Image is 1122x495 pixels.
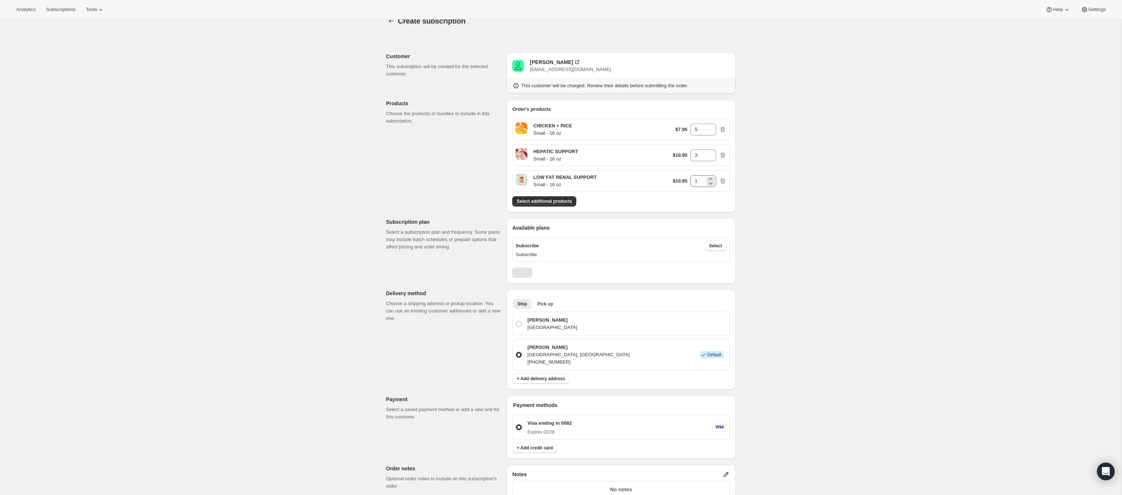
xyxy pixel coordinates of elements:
p: [GEOGRAPHIC_DATA], [GEOGRAPHIC_DATA] [527,351,630,358]
p: Subscribe [516,242,539,250]
span: Help [1053,7,1063,13]
span: Select additional products [517,198,572,204]
p: This customer will be charged. Review their details before submitting the order. [521,82,688,89]
p: [PERSON_NAME] [527,317,577,324]
p: Payment [386,396,500,403]
div: [PERSON_NAME] [530,59,573,66]
span: Notes [512,471,527,478]
p: [PERSON_NAME] [527,344,630,351]
span: Small - 16 oz [516,148,527,160]
span: Settings [1088,7,1106,13]
span: Small - 16 oz [516,122,527,134]
p: Small - 16 oz [533,155,578,163]
span: [EMAIL_ADDRESS][DOMAIN_NAME] [530,67,611,72]
span: Pick up [537,301,553,307]
span: Subscriptions [46,7,75,13]
p: Select a subscription plan and frequency. Some plans may include batch schedules or prepaid optio... [386,229,500,251]
nav: Pagination [512,268,532,278]
p: Subscription plan [386,218,500,226]
div: Open Intercom Messenger [1097,463,1115,480]
p: Small - 16 oz [533,130,572,137]
p: [PHONE_NUMBER] [527,358,630,366]
p: Small - 16 oz [533,181,597,188]
span: Order's products [512,106,551,112]
span: Select [709,243,722,249]
button: Analytics [12,4,40,15]
button: + Add delivery address [512,374,569,384]
span: Analytics [16,7,36,13]
p: Subscribe [516,251,726,258]
span: Small - 16 oz [516,174,527,185]
p: Visa ending in 0082 [527,420,571,427]
p: Choose the products or bundles to include in this subscription. [386,110,500,125]
button: Subscriptions [42,4,80,15]
p: Customer [386,53,500,60]
span: Ship [517,301,527,307]
button: Tools [81,4,109,15]
span: Available plans [512,224,549,231]
button: Select additional products [512,196,576,206]
p: LOW FAT RENAL SUPPORT [533,174,597,181]
p: Payment methods [513,402,730,409]
span: Default [707,352,721,358]
p: Select a saved payment method or add a new one for this customer. [386,406,500,421]
button: + Add credit card [512,443,557,453]
p: Choose a shipping address or pickup location. You can use an existing customer addresses or add a... [386,300,500,322]
p: Order notes [386,465,500,472]
span: + Add credit card [517,445,553,451]
p: Products [386,100,500,107]
p: Expires 02/28 [527,429,571,435]
p: No notes [517,486,725,493]
span: Barbara Lopardi [512,60,524,72]
button: Select [705,241,726,251]
p: This subscription will be created for the selected customer. [386,63,500,78]
p: $10.95 [673,177,687,185]
button: Settings [1076,4,1110,15]
p: CHICKEN + RICE [533,122,572,130]
span: Create subscription [398,17,466,25]
p: $10.95 [673,152,687,159]
p: Optional order notes to include on this subscription's order [386,475,500,490]
p: Delivery method [386,290,500,297]
p: $7.95 [675,126,687,133]
span: + Add delivery address [517,376,565,382]
p: [GEOGRAPHIC_DATA] [527,324,577,331]
span: Tools [86,7,97,13]
button: Help [1041,4,1075,15]
p: HEPATIC SUPPORT [533,148,578,155]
